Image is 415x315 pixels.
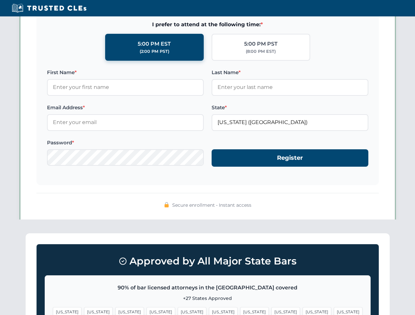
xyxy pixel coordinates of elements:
[140,48,169,55] div: (2:00 PM PST)
[47,104,204,112] label: Email Address
[212,79,368,95] input: Enter your last name
[47,20,368,29] span: I prefer to attend at the following time:
[53,283,362,292] p: 90% of bar licensed attorneys in the [GEOGRAPHIC_DATA] covered
[244,40,278,48] div: 5:00 PM PST
[212,104,368,112] label: State
[47,114,204,131] input: Enter your email
[212,114,368,131] input: Florida (FL)
[138,40,171,48] div: 5:00 PM EST
[246,48,276,55] div: (8:00 PM EST)
[47,79,204,95] input: Enter your first name
[212,69,368,76] label: Last Name
[10,3,88,13] img: Trusted CLEs
[172,201,251,209] span: Secure enrollment • Instant access
[212,149,368,167] button: Register
[45,252,371,270] h3: Approved by All Major State Bars
[47,69,204,76] label: First Name
[47,139,204,147] label: Password
[53,295,362,302] p: +27 States Approved
[164,202,169,207] img: 🔒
